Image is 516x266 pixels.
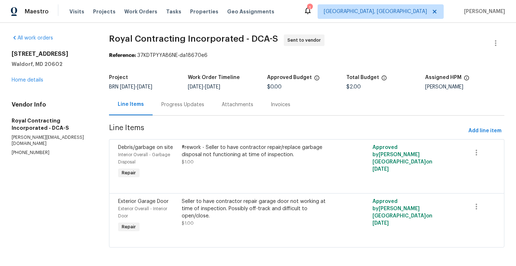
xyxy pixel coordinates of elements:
[109,75,128,80] h5: Project
[119,169,139,176] span: Repair
[267,84,282,90] span: $0.00
[314,75,320,84] span: The total cost of line items that have been approved by both Opendoor and the Trade Partner. This...
[372,145,432,172] span: Approved by [PERSON_NAME][GEOGRAPHIC_DATA] on
[188,84,203,90] span: [DATE]
[25,8,49,15] span: Maestro
[372,199,432,226] span: Approved by [PERSON_NAME][GEOGRAPHIC_DATA] on
[190,8,218,15] span: Properties
[124,8,157,15] span: Work Orders
[464,75,469,84] span: The hpm assigned to this work order.
[12,117,92,132] h5: Royal Contracting Incorporated - DCA-S
[12,36,53,41] a: All work orders
[109,34,278,43] span: Royal Contracting Incorporated - DCA-S
[12,150,92,156] p: [PHONE_NUMBER]
[346,84,361,90] span: $2.00
[227,8,274,15] span: Geo Assignments
[137,84,152,90] span: [DATE]
[118,199,169,204] span: Exterior Garage Door
[119,223,139,230] span: Repair
[468,126,501,136] span: Add line item
[109,124,465,138] span: Line Items
[188,84,220,90] span: -
[182,160,194,164] span: $1.00
[109,84,152,90] span: BRN
[12,134,92,147] p: [PERSON_NAME][EMAIL_ADDRESS][DOMAIN_NAME]
[120,84,152,90] span: -
[465,124,504,138] button: Add line item
[287,37,324,44] span: Sent to vendor
[69,8,84,15] span: Visits
[307,4,312,12] div: 1
[346,75,379,80] h5: Total Budget
[182,144,336,158] div: #rework - Seller to have contractor repair/replace garbage disposal not functioning at time of in...
[381,75,387,84] span: The total cost of line items that have been proposed by Opendoor. This sum includes line items th...
[188,75,240,80] h5: Work Order Timeline
[118,207,167,218] span: Exterior Overall - Interior Door
[93,8,116,15] span: Projects
[372,221,389,226] span: [DATE]
[372,167,389,172] span: [DATE]
[324,8,427,15] span: [GEOGRAPHIC_DATA], [GEOGRAPHIC_DATA]
[12,50,92,58] h2: [STREET_ADDRESS]
[120,84,135,90] span: [DATE]
[166,9,181,14] span: Tasks
[109,52,504,59] div: 37KDTPYYA86NE-da18670e6
[109,53,136,58] b: Reference:
[222,101,253,108] div: Attachments
[425,75,461,80] h5: Assigned HPM
[182,198,336,220] div: Seller to have contractor repair garage door not working at time of inspection. Possibly off-trac...
[461,8,505,15] span: [PERSON_NAME]
[267,75,312,80] h5: Approved Budget
[12,61,92,68] h5: Waldorf, MD 20602
[425,84,504,90] div: [PERSON_NAME]
[12,78,43,83] a: Home details
[118,101,144,108] div: Line Items
[161,101,204,108] div: Progress Updates
[182,221,194,225] span: $1.00
[118,145,173,150] span: Debris/garbage on site
[271,101,290,108] div: Invoices
[118,153,170,164] span: Interior Overall - Garbage Disposal
[12,101,92,108] h4: Vendor Info
[205,84,220,90] span: [DATE]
